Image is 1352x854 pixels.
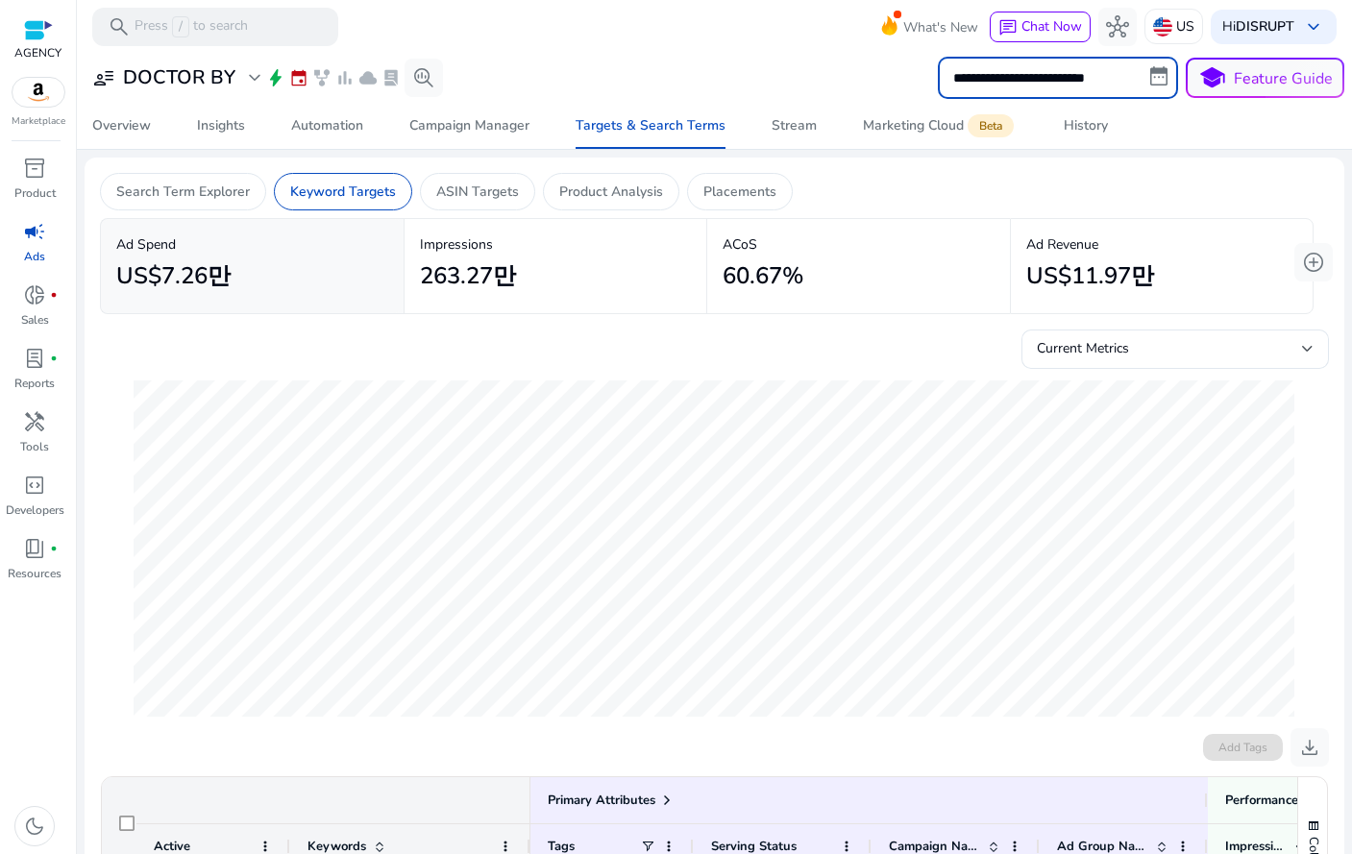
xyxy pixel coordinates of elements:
[23,815,46,838] span: dark_mode
[335,68,355,87] span: bar_chart
[381,68,401,87] span: lab_profile
[116,234,388,255] p: Ad Spend
[289,68,308,87] span: event
[23,220,46,243] span: campaign
[108,15,131,38] span: search
[116,182,250,202] p: Search Term Explorer
[12,114,65,129] p: Marketplace
[243,66,266,89] span: expand_more
[723,234,995,255] p: ACoS
[548,792,655,809] span: Primary Attributes
[291,119,363,133] div: Automation
[1153,17,1172,37] img: us.svg
[990,12,1091,42] button: chatChat Now
[576,119,725,133] div: Targets & Search Terms
[23,410,46,433] span: handyman
[50,354,58,362] span: fiber_manual_record
[723,262,803,290] h2: 60.67%
[50,291,58,299] span: fiber_manual_record
[312,68,332,87] span: family_history
[197,119,245,133] div: Insights
[1236,17,1294,36] b: DISRUPT
[1026,262,1154,290] h2: US$11.97만
[8,565,61,582] p: Resources
[1222,20,1294,34] p: Hi
[1106,15,1129,38] span: hub
[123,66,235,89] h3: DOCTOR BY
[23,474,46,497] span: code_blocks
[23,283,46,306] span: donut_small
[559,182,663,202] p: Product Analysis
[1037,339,1129,357] span: Current Metrics
[1225,792,1343,809] span: Performance Metrics
[14,184,56,202] p: Product
[6,501,64,519] p: Developers
[412,66,435,89] span: search_insights
[863,118,1018,134] div: Marketing Cloud
[50,545,58,552] span: fiber_manual_record
[1064,119,1108,133] div: History
[1026,234,1298,255] p: Ad Revenue
[172,16,189,37] span: /
[1298,736,1321,759] span: download
[1176,10,1194,43] p: US
[1021,17,1082,36] span: Chat Now
[116,262,231,290] h2: US$7.26만
[12,78,64,107] img: amazon.svg
[703,182,776,202] p: Placements
[405,59,443,97] button: search_insights
[20,438,49,455] p: Tools
[409,119,529,133] div: Campaign Manager
[1098,8,1137,46] button: hub
[1302,251,1325,274] span: add_circle
[420,234,692,255] p: Impressions
[1186,58,1344,98] button: schoolFeature Guide
[92,66,115,89] span: user_attributes
[1291,728,1329,767] button: download
[436,182,519,202] p: ASIN Targets
[420,262,516,290] h2: 263.27만
[23,157,46,180] span: inventory_2
[135,16,248,37] p: Press to search
[23,347,46,370] span: lab_profile
[1302,15,1325,38] span: keyboard_arrow_down
[968,114,1014,137] span: Beta
[1234,67,1333,90] p: Feature Guide
[14,44,61,61] p: AGENCY
[903,11,978,44] span: What's New
[24,248,45,265] p: Ads
[266,68,285,87] span: bolt
[358,68,378,87] span: cloud
[998,18,1018,37] span: chat
[23,537,46,560] span: book_4
[14,375,55,392] p: Reports
[290,182,396,202] p: Keyword Targets
[1198,64,1226,92] span: school
[1294,243,1333,281] button: add_circle
[772,119,817,133] div: Stream
[92,119,151,133] div: Overview
[21,311,49,329] p: Sales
